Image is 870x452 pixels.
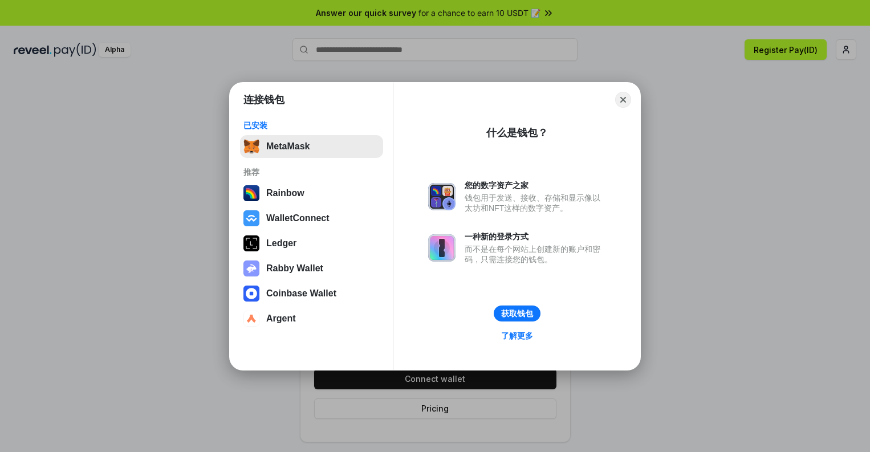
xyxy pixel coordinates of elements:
button: Close [615,92,631,108]
div: 了解更多 [501,331,533,341]
button: Rainbow [240,182,383,205]
img: svg+xml,%3Csvg%20xmlns%3D%22http%3A%2F%2Fwww.w3.org%2F2000%2Fsvg%22%20fill%3D%22none%22%20viewBox... [243,260,259,276]
div: 什么是钱包？ [486,126,548,140]
div: 已安装 [243,120,380,131]
img: svg+xml,%3Csvg%20width%3D%2228%22%20height%3D%2228%22%20viewBox%3D%220%200%2028%2028%22%20fill%3D... [243,210,259,226]
div: Coinbase Wallet [266,288,336,299]
img: svg+xml,%3Csvg%20xmlns%3D%22http%3A%2F%2Fwww.w3.org%2F2000%2Fsvg%22%20width%3D%2228%22%20height%3... [243,235,259,251]
img: svg+xml,%3Csvg%20width%3D%22120%22%20height%3D%22120%22%20viewBox%3D%220%200%20120%20120%22%20fil... [243,185,259,201]
div: 一种新的登录方式 [465,231,606,242]
div: MetaMask [266,141,310,152]
div: Argent [266,313,296,324]
button: MetaMask [240,135,383,158]
div: Ledger [266,238,296,249]
div: 您的数字资产之家 [465,180,606,190]
button: Argent [240,307,383,330]
div: 获取钱包 [501,308,533,319]
img: svg+xml,%3Csvg%20width%3D%2228%22%20height%3D%2228%22%20viewBox%3D%220%200%2028%2028%22%20fill%3D... [243,286,259,302]
div: 推荐 [243,167,380,177]
img: svg+xml,%3Csvg%20xmlns%3D%22http%3A%2F%2Fwww.w3.org%2F2000%2Fsvg%22%20fill%3D%22none%22%20viewBox... [428,234,456,262]
button: Coinbase Wallet [240,282,383,305]
button: Rabby Wallet [240,257,383,280]
button: WalletConnect [240,207,383,230]
button: 获取钱包 [494,306,540,321]
div: 而不是在每个网站上创建新的账户和密码，只需连接您的钱包。 [465,244,606,264]
div: 钱包用于发送、接收、存储和显示像以太坊和NFT这样的数字资产。 [465,193,606,213]
div: Rainbow [266,188,304,198]
a: 了解更多 [494,328,540,343]
div: Rabby Wallet [266,263,323,274]
img: svg+xml,%3Csvg%20fill%3D%22none%22%20height%3D%2233%22%20viewBox%3D%220%200%2035%2033%22%20width%... [243,139,259,154]
img: svg+xml,%3Csvg%20xmlns%3D%22http%3A%2F%2Fwww.w3.org%2F2000%2Fsvg%22%20fill%3D%22none%22%20viewBox... [428,183,456,210]
div: WalletConnect [266,213,330,223]
img: svg+xml,%3Csvg%20width%3D%2228%22%20height%3D%2228%22%20viewBox%3D%220%200%2028%2028%22%20fill%3D... [243,311,259,327]
h1: 连接钱包 [243,93,284,107]
button: Ledger [240,232,383,255]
